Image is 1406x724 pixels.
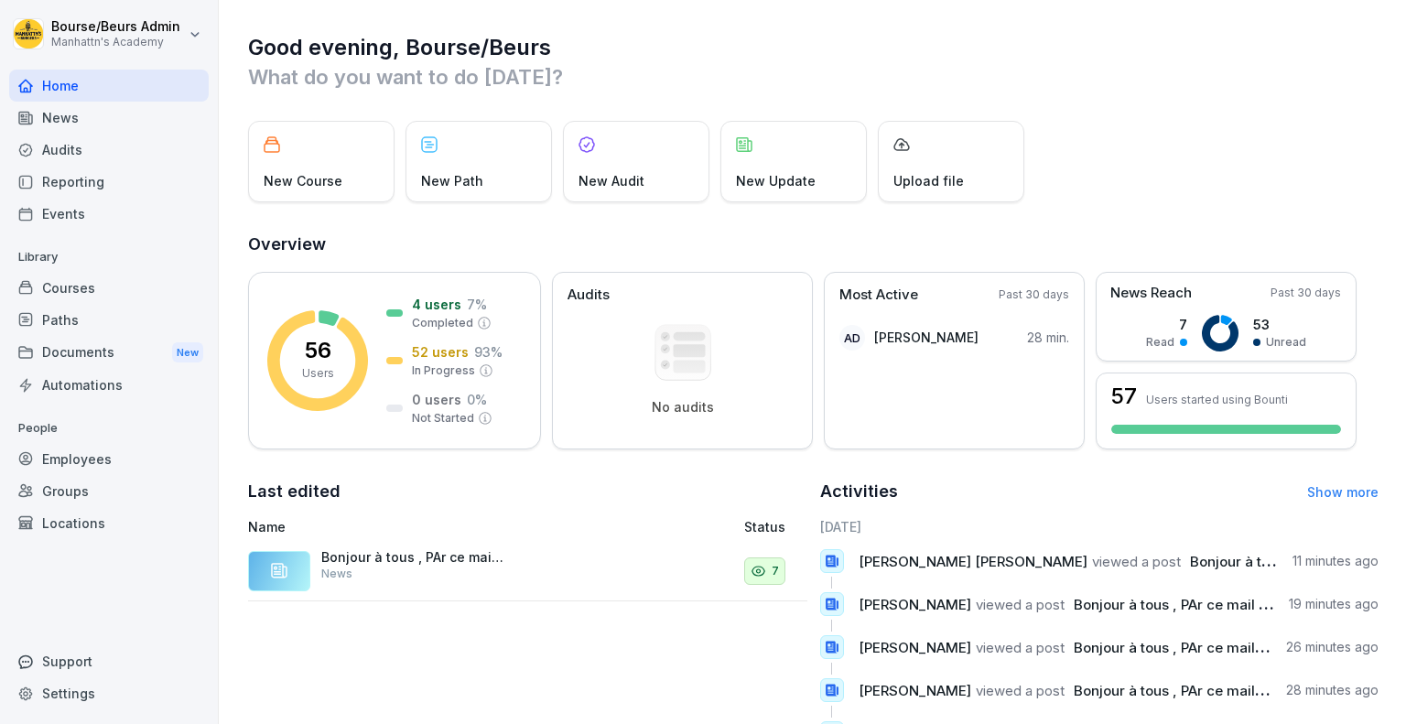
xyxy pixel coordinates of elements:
p: 53 [1253,315,1306,334]
p: 56 [305,340,331,362]
span: [PERSON_NAME] [PERSON_NAME] [859,553,1087,570]
h1: Good evening, Bourse/Beurs [248,33,1379,62]
div: AD [839,325,865,351]
p: New Update [736,171,816,190]
p: 28 min. [1027,328,1069,347]
p: New Course [264,171,342,190]
h2: Activities [820,479,898,504]
span: viewed a post [976,682,1065,699]
p: No audits [652,399,714,416]
a: Bonjour à tous , PAr ce mail , nous vous notifions que les modules de formation ont été mis à jou... [248,542,807,601]
p: 52 users [412,342,469,362]
p: [PERSON_NAME] [874,328,979,347]
p: New Path [421,171,483,190]
h2: Last edited [248,479,807,504]
p: 7 % [467,295,487,314]
a: Groups [9,475,209,507]
p: Past 30 days [1271,285,1341,301]
span: viewed a post [976,639,1065,656]
p: 11 minutes ago [1292,552,1379,570]
div: New [172,342,203,363]
p: Audits [568,285,610,306]
a: Automations [9,369,209,401]
span: [PERSON_NAME] [859,682,971,699]
p: Users started using Bounti [1146,393,1288,406]
p: Name [248,517,591,536]
a: Show more [1307,484,1379,500]
p: In Progress [412,362,475,379]
a: Paths [9,304,209,336]
a: Settings [9,677,209,709]
a: Courses [9,272,209,304]
a: Events [9,198,209,230]
span: viewed a post [1092,553,1181,570]
a: Employees [9,443,209,475]
h6: [DATE] [820,517,1379,536]
p: Most Active [839,285,918,306]
p: Completed [412,315,473,331]
p: Past 30 days [999,286,1069,303]
p: News Reach [1110,283,1192,304]
p: 93 % [474,342,503,362]
a: Locations [9,507,209,539]
p: Bourse/Beurs Admin [51,19,180,35]
span: viewed a post [976,596,1065,613]
p: 4 users [412,295,461,314]
h3: 57 [1111,385,1137,407]
p: Bonjour à tous , PAr ce mail , nous vous notifions que les modules de formation ont été mis à jou... [321,549,504,566]
p: 19 minutes ago [1289,595,1379,613]
p: News [321,566,352,582]
p: Manhattn's Academy [51,36,180,49]
div: Support [9,645,209,677]
p: Users [302,365,334,382]
span: [PERSON_NAME] [859,639,971,656]
p: People [9,414,209,443]
a: Home [9,70,209,102]
a: DocumentsNew [9,336,209,370]
p: 7 [772,562,779,580]
p: Upload file [893,171,964,190]
p: 7 [1146,315,1187,334]
p: Library [9,243,209,272]
div: Documents [9,336,209,370]
p: 0 users [412,390,461,409]
a: Audits [9,134,209,166]
p: 28 minutes ago [1286,681,1379,699]
p: Not Started [412,410,474,427]
p: What do you want to do [DATE]? [248,62,1379,92]
a: News [9,102,209,134]
p: Status [744,517,785,536]
p: Unread [1266,334,1306,351]
p: Read [1146,334,1174,351]
p: 26 minutes ago [1286,638,1379,656]
span: [PERSON_NAME] [859,596,971,613]
a: Reporting [9,166,209,198]
p: 0 % [467,390,487,409]
h2: Overview [248,232,1379,257]
p: New Audit [579,171,644,190]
